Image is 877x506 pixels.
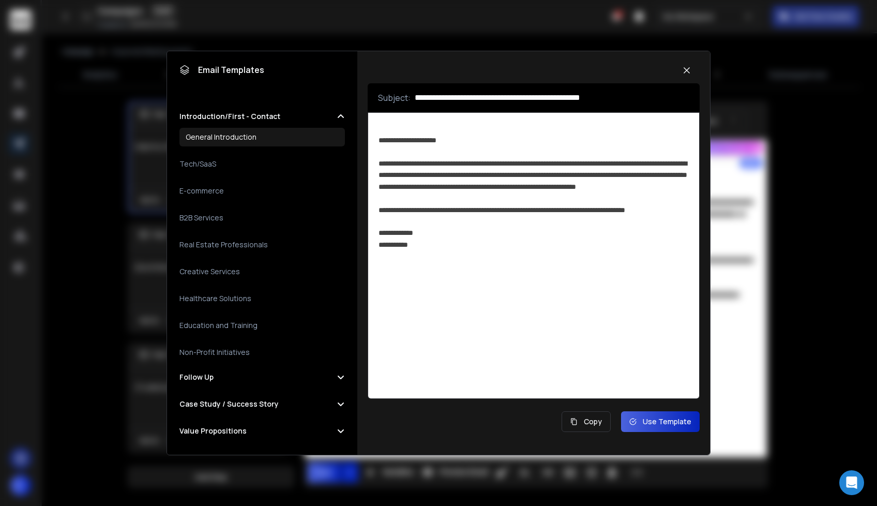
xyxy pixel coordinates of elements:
[621,411,700,432] button: Use Template
[562,411,611,432] button: Copy
[179,347,250,358] h3: Non-Profit Initiatives
[179,266,240,277] h3: Creative Services
[186,132,256,142] h3: General Introduction
[179,320,258,331] h3: Education and Training
[179,240,268,250] h3: Real Estate Professionals
[179,186,224,196] h3: E-commerce
[179,213,223,223] h3: B2B Services
[179,111,344,122] button: Introduction/First - Contact
[179,399,344,409] button: Case Study / Success Story
[179,293,251,304] h3: Healthcare Solutions
[378,92,411,104] p: Subject:
[179,372,344,382] button: Follow Up
[839,470,864,495] div: Open Intercom Messenger
[179,159,216,169] h3: Tech/SaaS
[179,64,264,76] h1: Email Templates
[179,426,344,436] button: Value Propositions
[179,453,344,463] button: Lead Generation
